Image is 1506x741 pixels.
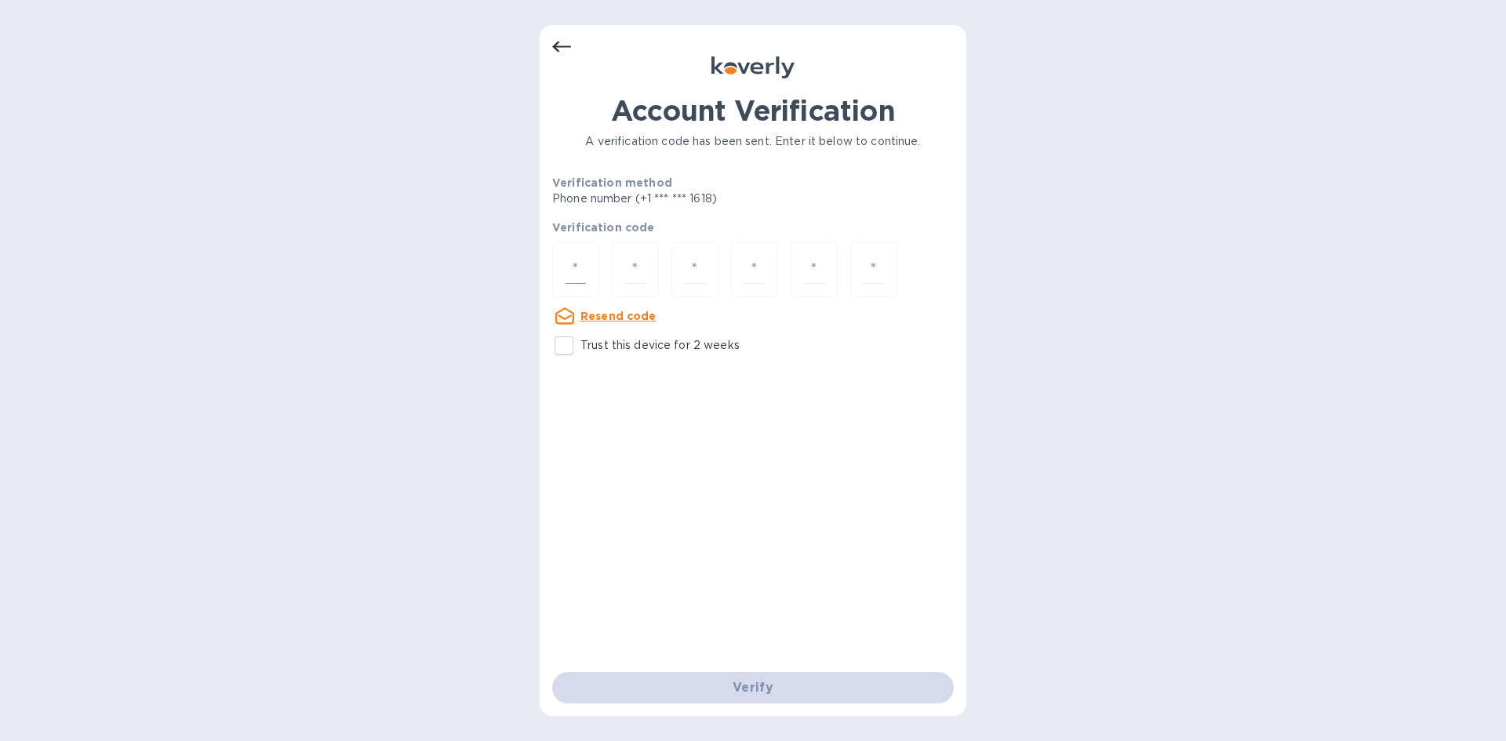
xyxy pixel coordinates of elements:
p: A verification code has been sent. Enter it below to continue. [552,133,954,150]
p: Trust this device for 2 weeks [580,337,740,354]
p: Phone number (+1 *** *** 1618) [552,191,837,207]
u: Resend code [580,310,657,322]
h1: Account Verification [552,94,954,127]
b: Verification method [552,176,672,189]
p: Verification code [552,220,954,235]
